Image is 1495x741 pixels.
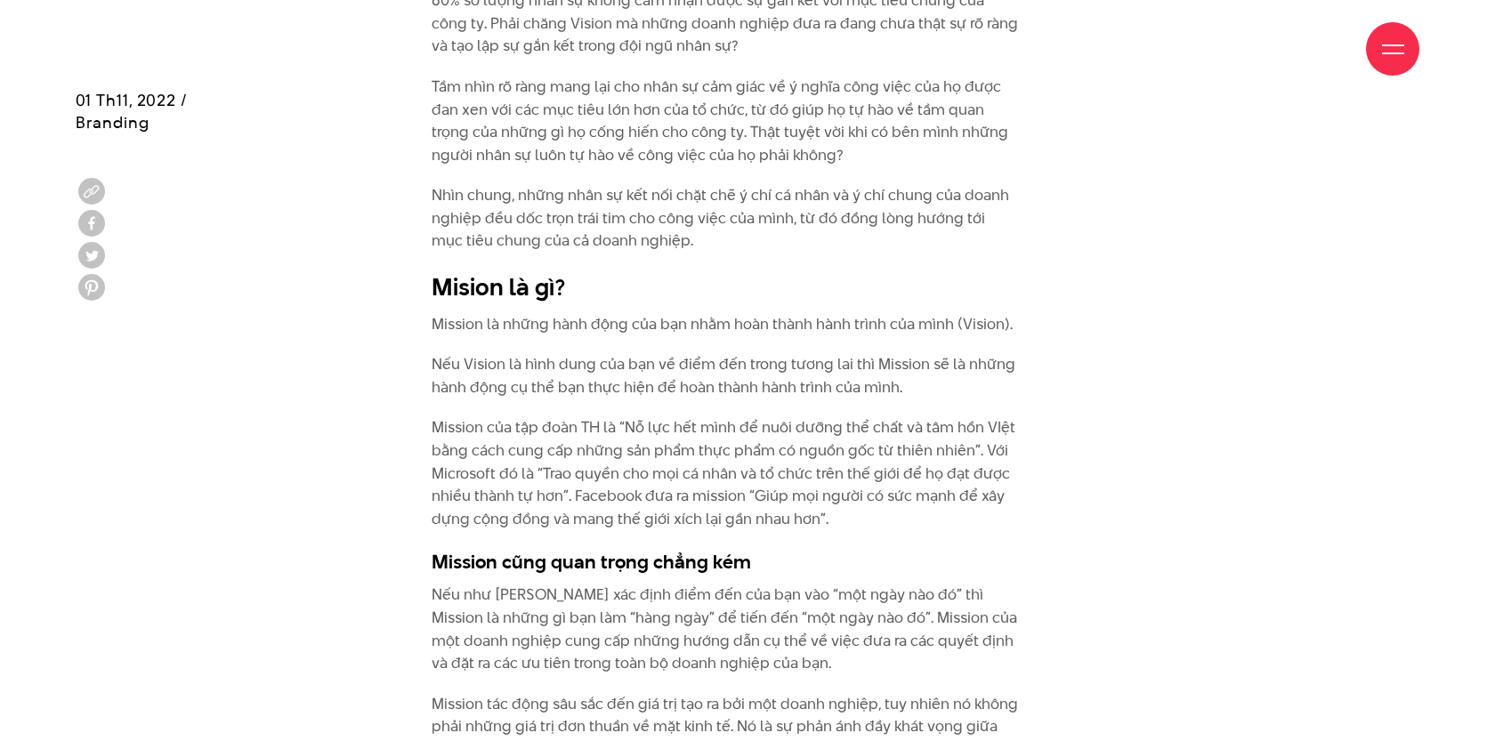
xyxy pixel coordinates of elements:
p: Nếu Vision là hình dung của bạn về điểm đến trong tương lai thì Mission sẽ là những hành động cụ ... [432,353,1019,399]
p: Mission của tập đoàn TH là “Nỗ lực hết mình để nuôi dưỡng thể chất và tâm hồn VIệt bằng cách cung... [432,416,1019,530]
strong: Mision là gì? [432,270,565,303]
p: Nếu như [PERSON_NAME] xác định điểm đến của bạn vào “một ngày nào đó” thì Mission là những gì bạn... [432,584,1019,674]
p: Tầm nhìn rõ ràng mang lại cho nhân sự cảm giác về ý nghĩa công việc của họ được đan xen với các m... [432,76,1019,166]
p: Nhìn chung, những nhân sự kết nối chặt chẽ ý chí cá nhân và ý chí chung của doanh nghiệp đều dốc ... [432,184,1019,253]
span: 01 Th11, 2022 / Branding [76,89,188,133]
strong: Mission cũng quan trọng chẳng kém [432,548,751,575]
p: Mission là những hành động của bạn nhằm hoàn thành hành trình của mình (Vision). [432,313,1019,336]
